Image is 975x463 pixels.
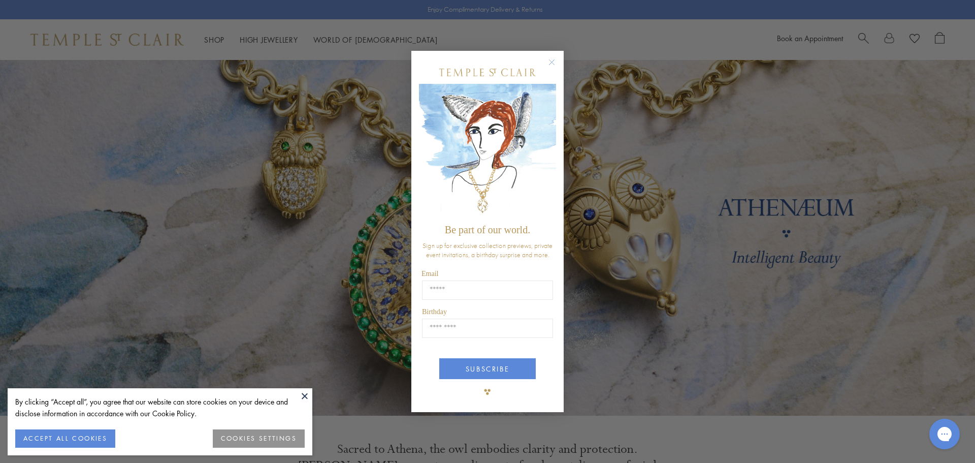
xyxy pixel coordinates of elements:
[550,61,563,74] button: Close dialog
[445,224,530,235] span: Be part of our world.
[439,69,536,76] img: Temple St. Clair
[422,281,553,300] input: Email
[439,358,536,379] button: SUBSCRIBE
[419,84,556,220] img: c4a9eb12-d91a-4d4a-8ee0-386386f4f338.jpeg
[422,308,447,316] span: Birthday
[924,415,965,453] iframe: Gorgias live chat messenger
[422,241,552,259] span: Sign up for exclusive collection previews, private event invitations, a birthday surprise and more.
[15,396,305,419] div: By clicking “Accept all”, you agree that our website can store cookies on your device and disclos...
[421,270,438,277] span: Email
[213,429,305,448] button: COOKIES SETTINGS
[477,382,498,402] img: TSC
[15,429,115,448] button: ACCEPT ALL COOKIES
